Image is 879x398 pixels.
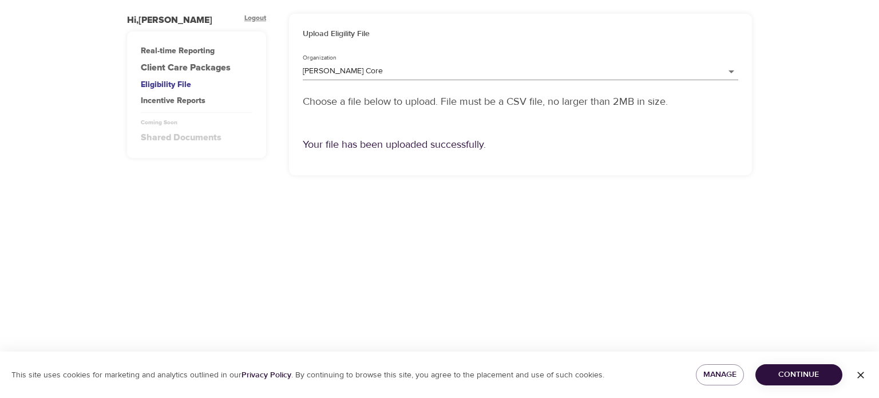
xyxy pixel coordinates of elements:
span: Continue [765,368,833,382]
div: Shared Documents [141,131,252,144]
a: Privacy Policy [241,370,291,380]
div: Real-time Reporting [141,45,252,57]
span: Manage [705,368,735,382]
button: Manage [696,364,744,385]
label: Organization [303,55,336,61]
div: Eligibility File [141,79,252,90]
div: Logout [244,14,266,27]
p: Choose a file below to upload. File must be a CSV file, no larger than 2MB in size. [303,94,738,109]
div: Incentive Reports [141,95,252,107]
p: Your file has been uploaded successfully. [303,137,738,152]
h6: Upload Eligility File [303,27,738,40]
div: Hi, [PERSON_NAME] [127,14,212,27]
button: Continue [755,364,842,385]
div: Coming Soon [141,119,252,127]
a: Client Care Packages [141,61,252,74]
div: [PERSON_NAME] Core [303,63,738,80]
